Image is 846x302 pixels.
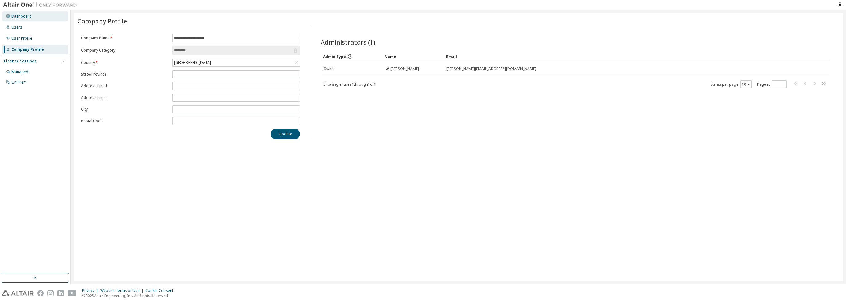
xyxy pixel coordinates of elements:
[81,36,169,41] label: Company Name
[11,80,27,85] div: On Prem
[173,59,212,66] div: [GEOGRAPHIC_DATA]
[446,52,813,61] div: Email
[3,2,80,8] img: Altair One
[173,59,300,66] div: [GEOGRAPHIC_DATA]
[390,66,419,71] span: [PERSON_NAME]
[11,69,28,74] div: Managed
[82,293,177,298] p: © 2025 Altair Engineering, Inc. All Rights Reserved.
[11,14,32,19] div: Dashboard
[77,17,127,25] span: Company Profile
[100,288,145,293] div: Website Terms of Use
[81,60,169,65] label: Country
[81,107,169,112] label: City
[385,52,441,61] div: Name
[57,290,64,296] img: linkedin.svg
[47,290,54,296] img: instagram.svg
[145,288,177,293] div: Cookie Consent
[11,47,44,52] div: Company Profile
[323,82,376,87] span: Showing entries 1 through 1 of 1
[757,80,787,88] span: Page n.
[81,48,169,53] label: Company Category
[323,54,346,59] span: Admin Type
[81,95,169,100] label: Address Line 2
[82,288,100,293] div: Privacy
[81,119,169,124] label: Postal Code
[81,84,169,88] label: Address Line 1
[2,290,34,296] img: altair_logo.svg
[711,80,752,88] span: Items per page
[742,82,750,87] button: 10
[81,72,169,77] label: State/Province
[321,38,375,46] span: Administrators (1)
[11,25,22,30] div: Users
[323,66,335,71] span: Owner
[446,66,536,71] span: [PERSON_NAME][EMAIL_ADDRESS][DOMAIN_NAME]
[271,129,300,139] button: Update
[4,59,37,64] div: License Settings
[37,290,44,296] img: facebook.svg
[68,290,77,296] img: youtube.svg
[11,36,32,41] div: User Profile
